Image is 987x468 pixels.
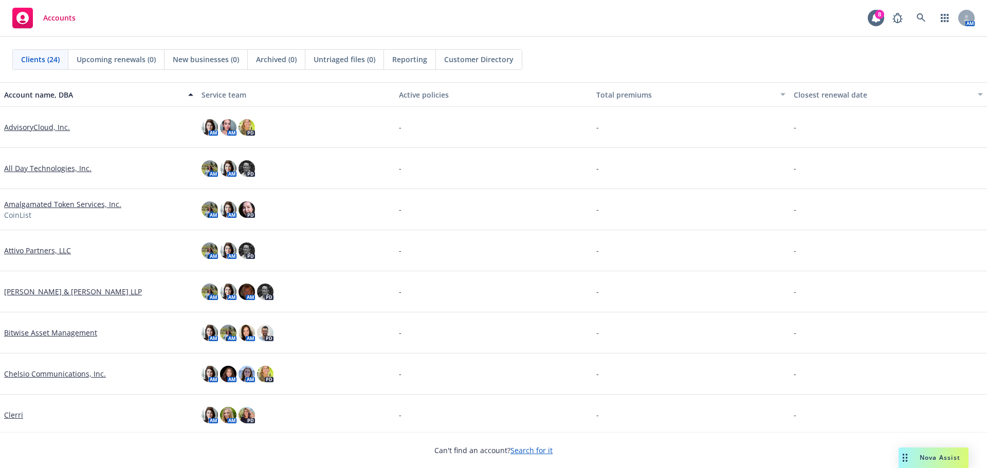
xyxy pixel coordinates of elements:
span: Upcoming renewals (0) [77,54,156,65]
span: Customer Directory [444,54,514,65]
img: photo [202,201,218,218]
a: [PERSON_NAME] & [PERSON_NAME] LLP [4,286,142,297]
a: Search [911,8,931,28]
a: Chelsio Communications, Inc. [4,368,106,379]
img: photo [257,325,273,341]
span: Accounts [43,14,76,22]
span: Archived (0) [256,54,297,65]
a: Attivo Partners, LLC [4,245,71,256]
a: AdvisoryCloud, Inc. [4,122,70,133]
span: - [399,409,401,420]
a: Accounts [8,4,80,32]
img: photo [202,407,218,423]
img: photo [220,366,236,382]
img: photo [220,201,236,218]
span: - [794,327,796,338]
div: Closest renewal date [794,89,972,100]
span: - [596,245,599,256]
img: photo [202,366,218,382]
div: Drag to move [899,447,911,468]
a: Switch app [935,8,955,28]
div: Active policies [399,89,588,100]
img: photo [239,119,255,136]
button: Active policies [395,82,592,107]
img: photo [257,366,273,382]
span: - [794,286,796,297]
span: - [399,286,401,297]
div: Account name, DBA [4,89,182,100]
img: photo [202,160,218,177]
span: - [596,409,599,420]
span: - [596,204,599,215]
span: - [596,122,599,133]
img: photo [220,284,236,300]
span: - [399,122,401,133]
span: CoinList [4,210,31,220]
a: All Day Technologies, Inc. [4,163,92,174]
span: - [794,122,796,133]
span: - [596,327,599,338]
img: photo [202,242,218,259]
span: - [399,163,401,174]
span: - [794,245,796,256]
span: - [794,163,796,174]
a: Amalgamated Token Services, Inc. [4,199,121,210]
img: photo [220,160,236,177]
img: photo [202,119,218,136]
span: - [794,204,796,215]
span: - [399,204,401,215]
div: Service team [202,89,391,100]
button: Closest renewal date [790,82,987,107]
img: photo [239,325,255,341]
span: - [596,163,599,174]
button: Nova Assist [899,447,968,468]
span: Reporting [392,54,427,65]
button: Service team [197,82,395,107]
img: photo [239,201,255,218]
img: photo [239,284,255,300]
span: - [399,327,401,338]
img: photo [239,242,255,259]
img: photo [220,242,236,259]
img: photo [257,284,273,300]
a: Clerri [4,409,23,420]
a: Search for it [510,445,553,455]
img: photo [220,119,236,136]
span: - [794,368,796,379]
span: Can't find an account? [434,445,553,456]
span: - [596,368,599,379]
img: photo [239,407,255,423]
button: Total premiums [592,82,790,107]
span: Nova Assist [920,453,960,462]
span: - [794,409,796,420]
img: photo [239,160,255,177]
img: photo [220,325,236,341]
a: Report a Bug [887,8,908,28]
img: photo [202,325,218,341]
div: Total premiums [596,89,774,100]
span: Clients (24) [21,54,60,65]
img: photo [239,366,255,382]
div: 8 [875,10,884,19]
span: Untriaged files (0) [314,54,375,65]
span: - [399,245,401,256]
img: photo [202,284,218,300]
span: - [399,368,401,379]
span: - [596,286,599,297]
a: Bitwise Asset Management [4,327,97,338]
span: New businesses (0) [173,54,239,65]
img: photo [220,407,236,423]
